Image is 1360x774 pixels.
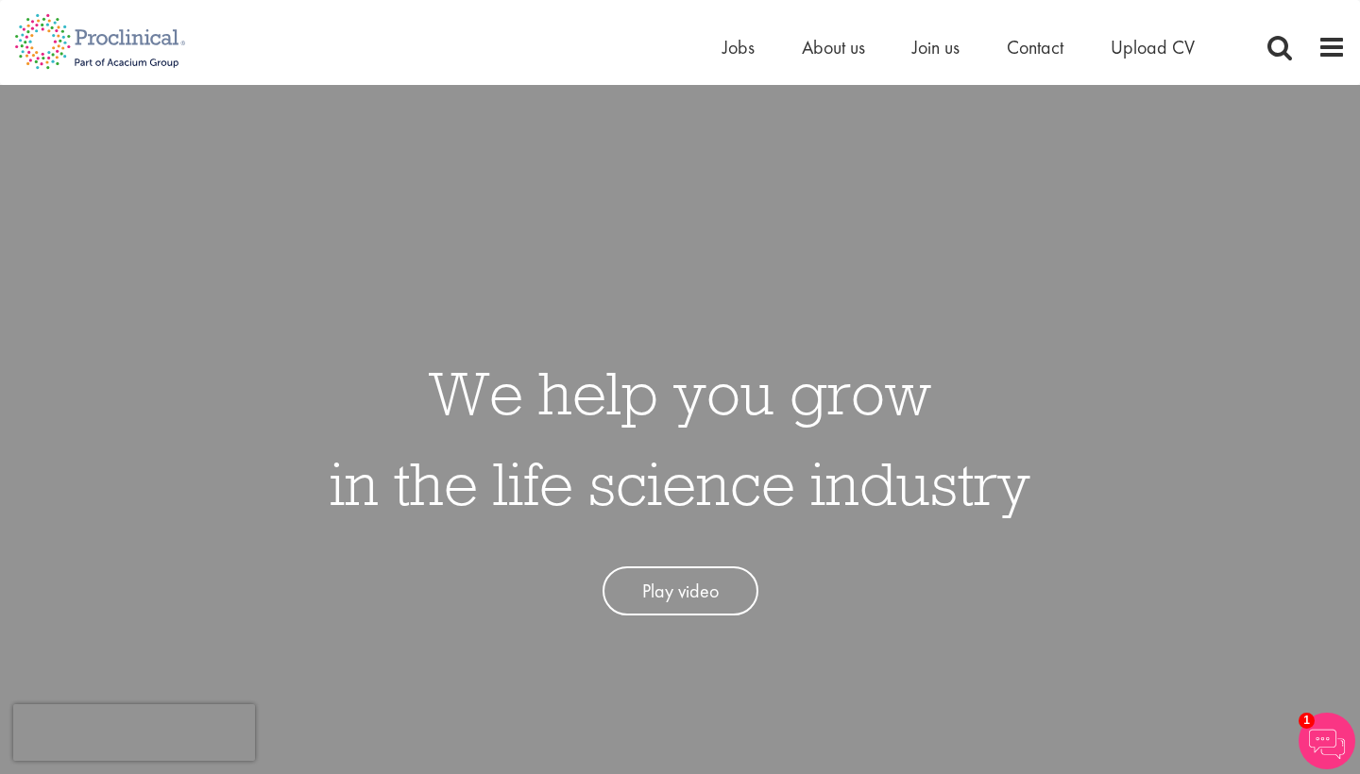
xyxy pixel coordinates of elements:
a: Join us [912,35,960,59]
h1: We help you grow in the life science industry [330,347,1030,529]
a: Contact [1007,35,1063,59]
a: Jobs [722,35,755,59]
img: Chatbot [1299,713,1355,769]
a: Upload CV [1111,35,1195,59]
a: Play video [603,566,758,616]
a: About us [802,35,865,59]
span: 1 [1299,713,1315,729]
